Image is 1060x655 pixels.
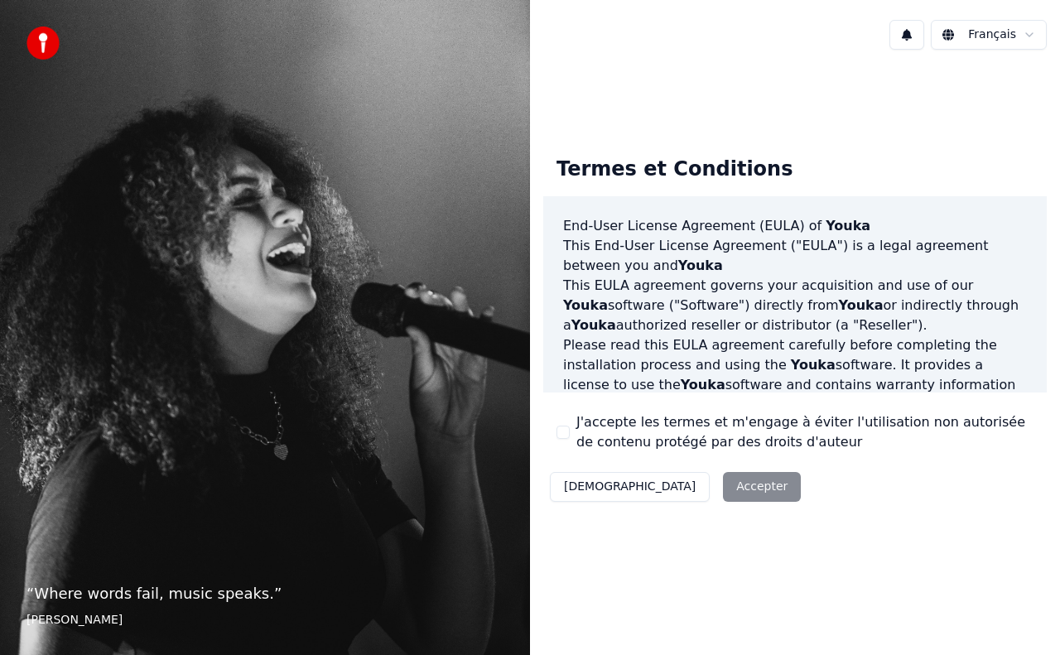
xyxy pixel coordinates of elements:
[678,258,723,273] span: Youka
[26,26,60,60] img: youka
[791,357,836,373] span: Youka
[563,335,1027,415] p: Please read this EULA agreement carefully before completing the installation process and using th...
[26,582,503,605] p: “ Where words fail, music speaks. ”
[543,143,806,196] div: Termes et Conditions
[563,236,1027,276] p: This End-User License Agreement ("EULA") is a legal agreement between you and
[550,472,710,502] button: [DEMOGRAPHIC_DATA]
[681,377,725,393] span: Youka
[563,297,608,313] span: Youka
[576,412,1033,452] label: J'accepte les termes et m'engage à éviter l'utilisation non autorisée de contenu protégé par des ...
[563,216,1027,236] h3: End-User License Agreement (EULA) of
[563,276,1027,335] p: This EULA agreement governs your acquisition and use of our software ("Software") directly from o...
[826,218,870,234] span: Youka
[839,297,884,313] span: Youka
[26,612,503,629] footer: [PERSON_NAME]
[571,317,616,333] span: Youka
